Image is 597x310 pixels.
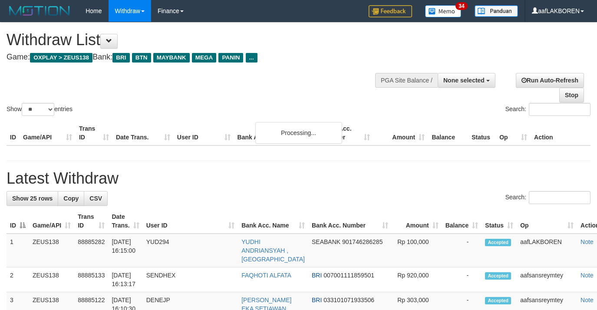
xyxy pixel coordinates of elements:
[112,121,174,145] th: Date Trans.
[108,267,142,292] td: [DATE] 16:13:17
[143,267,238,292] td: SENDHEX
[7,31,389,49] h1: Withdraw List
[153,53,190,63] span: MAYBANK
[581,297,594,303] a: Note
[241,238,305,263] a: YUDHI ANDRIANSYAH , [GEOGRAPHIC_DATA]
[505,191,590,204] label: Search:
[581,238,594,245] a: Note
[308,209,392,234] th: Bank Acc. Number: activate to sort column ascending
[312,297,322,303] span: BRI
[468,121,496,145] th: Status
[112,53,129,63] span: BRI
[505,103,590,116] label: Search:
[482,209,517,234] th: Status: activate to sort column ascending
[84,191,108,206] a: CSV
[58,191,84,206] a: Copy
[517,234,577,267] td: aafLAKBOREN
[531,121,590,145] th: Action
[375,73,438,88] div: PGA Site Balance /
[132,53,151,63] span: BTN
[438,73,495,88] button: None selected
[485,272,511,280] span: Accepted
[29,209,74,234] th: Game/API: activate to sort column ascending
[143,234,238,267] td: YUD294
[342,238,383,245] span: Copy 901746286285 to clipboard
[76,121,112,145] th: Trans ID
[7,267,29,292] td: 2
[442,209,482,234] th: Balance: activate to sort column ascending
[7,234,29,267] td: 1
[20,121,76,145] th: Game/API
[7,103,73,116] label: Show entries
[7,209,29,234] th: ID: activate to sort column descending
[108,209,142,234] th: Date Trans.: activate to sort column ascending
[392,267,442,292] td: Rp 920,000
[559,88,584,102] a: Stop
[7,121,20,145] th: ID
[428,121,468,145] th: Balance
[74,209,108,234] th: Trans ID: activate to sort column ascending
[108,234,142,267] td: [DATE] 16:15:00
[442,234,482,267] td: -
[12,195,53,202] span: Show 25 rows
[255,122,342,144] div: Processing...
[485,239,511,246] span: Accepted
[496,121,531,145] th: Op
[392,209,442,234] th: Amount: activate to sort column ascending
[529,103,590,116] input: Search:
[22,103,54,116] select: Showentries
[312,272,322,279] span: BRI
[319,121,373,145] th: Bank Acc. Number
[29,267,74,292] td: ZEUS138
[7,4,73,17] img: MOTION_logo.png
[529,191,590,204] input: Search:
[234,121,319,145] th: Bank Acc. Name
[425,5,462,17] img: Button%20Memo.svg
[442,267,482,292] td: -
[30,53,92,63] span: OXPLAY > ZEUS138
[218,53,243,63] span: PANIN
[312,238,340,245] span: SEABANK
[517,209,577,234] th: Op: activate to sort column ascending
[74,234,108,267] td: 88885282
[74,267,108,292] td: 88885133
[89,195,102,202] span: CSV
[369,5,412,17] img: Feedback.jpg
[174,121,234,145] th: User ID
[323,272,374,279] span: Copy 007001111859501 to clipboard
[517,267,577,292] td: aafsansreymtey
[485,297,511,304] span: Accepted
[7,170,590,187] h1: Latest Withdraw
[516,73,584,88] a: Run Auto-Refresh
[241,272,291,279] a: FAQHOTI ALFATA
[7,53,389,62] h4: Game: Bank:
[581,272,594,279] a: Note
[373,121,428,145] th: Amount
[443,77,485,84] span: None selected
[29,234,74,267] td: ZEUS138
[7,191,58,206] a: Show 25 rows
[475,5,518,17] img: panduan.png
[455,2,467,10] span: 34
[392,234,442,267] td: Rp 100,000
[143,209,238,234] th: User ID: activate to sort column ascending
[323,297,374,303] span: Copy 033101071933506 to clipboard
[63,195,79,202] span: Copy
[192,53,217,63] span: MEGA
[238,209,308,234] th: Bank Acc. Name: activate to sort column ascending
[246,53,257,63] span: ...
